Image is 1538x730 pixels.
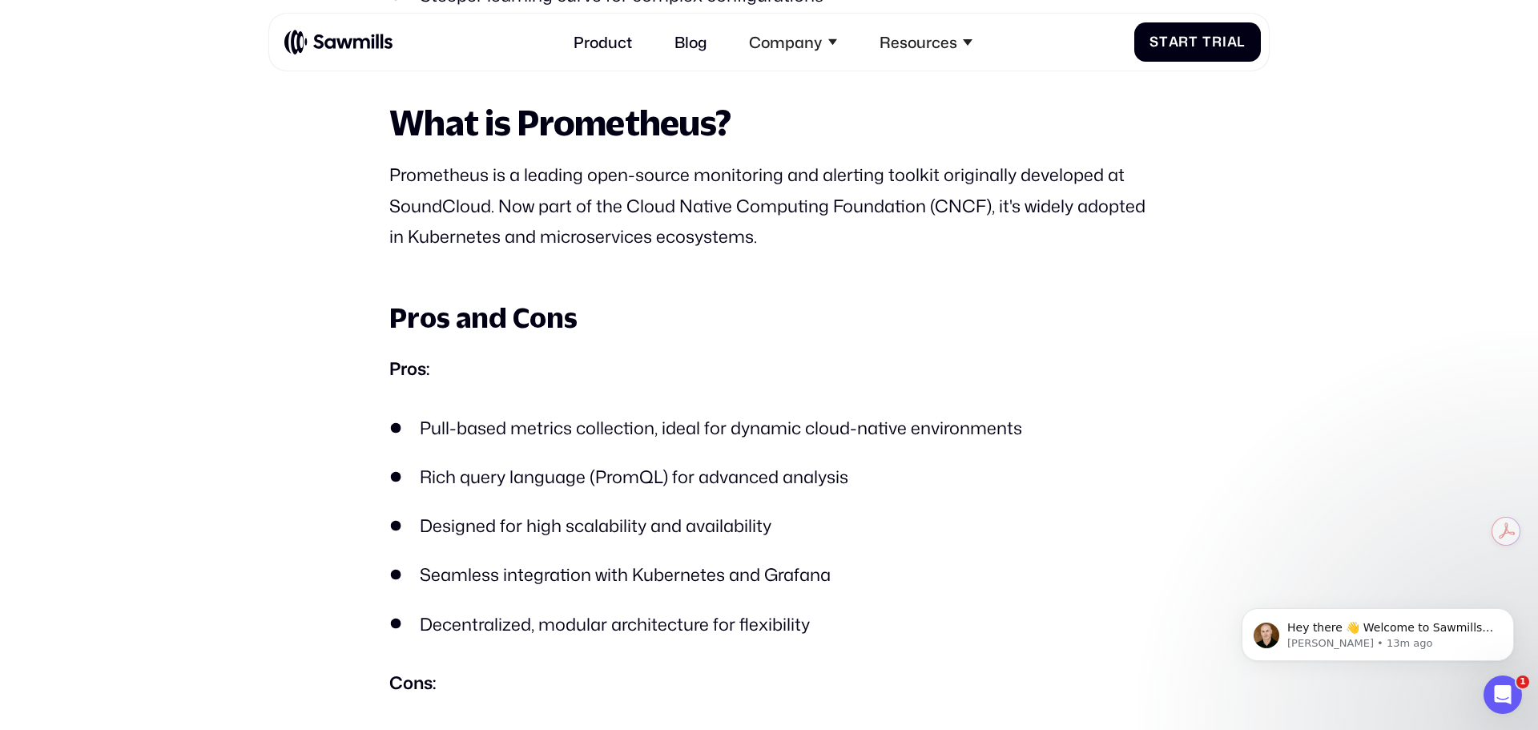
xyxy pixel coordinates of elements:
[389,159,1149,253] p: Prometheus is a leading open-source monitoring and alerting toolkit originally developed at Sound...
[662,21,719,63] a: Blog
[389,415,1149,441] li: Pull-based metrics collection, ideal for dynamic cloud-native environments
[1212,34,1222,50] span: r
[868,21,984,63] div: Resources
[1159,34,1169,50] span: t
[1149,34,1159,50] span: S
[749,33,822,51] div: Company
[880,33,957,51] div: Resources
[1222,34,1227,50] span: i
[1237,34,1246,50] span: l
[562,21,644,63] a: Product
[1169,34,1179,50] span: a
[389,513,1149,538] li: Designed for high scalability and availability
[1484,676,1522,714] iframe: Intercom live chat
[1189,34,1198,50] span: t
[1134,22,1262,62] a: StartTrial
[389,670,436,695] strong: Cons:
[389,300,578,333] strong: Pros and Cons
[1227,34,1238,50] span: a
[389,356,429,381] strong: Pros:
[1178,34,1189,50] span: r
[1516,676,1529,688] span: 1
[389,562,1149,587] li: Seamless integration with Kubernetes and Grafana
[738,21,848,63] div: Company
[389,611,1149,637] li: Decentralized, modular architecture for flexibility
[389,102,731,143] strong: What is Prometheus?
[389,464,1149,490] li: Rich query language (PromQL) for advanced analysis
[1202,34,1212,50] span: T
[1218,575,1538,687] iframe: Intercom notifications message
